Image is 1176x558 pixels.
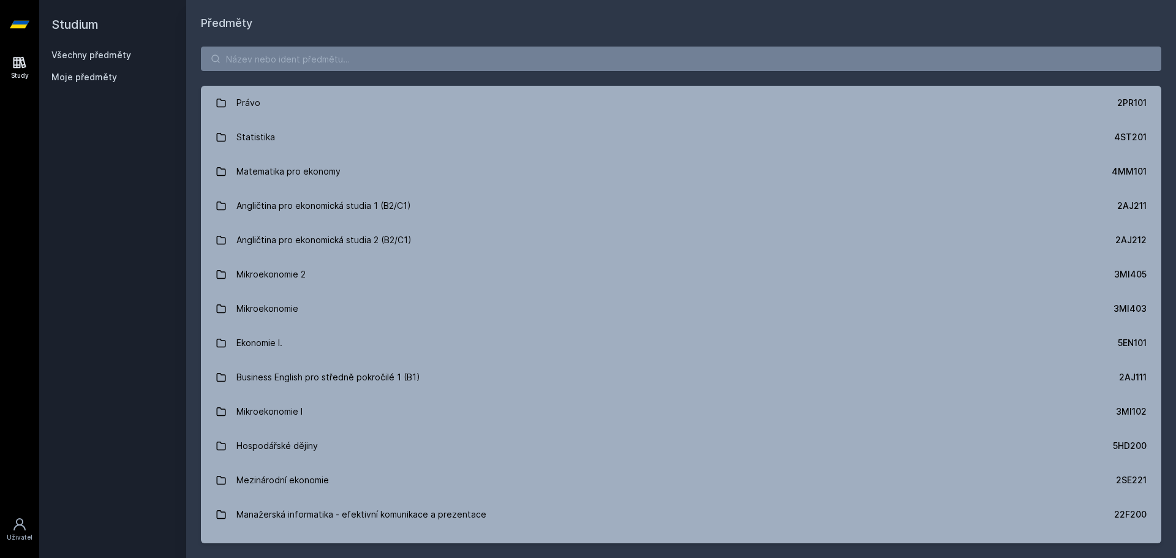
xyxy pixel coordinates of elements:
[236,365,420,390] div: Business English pro středně pokročilé 1 (B1)
[201,463,1161,497] a: Mezinárodní ekonomie 2SE221
[1116,474,1147,486] div: 2SE221
[51,71,117,83] span: Moje předměty
[1114,508,1147,521] div: 22F200
[236,228,412,252] div: Angličtina pro ekonomická studia 2 (B2/C1)
[1114,131,1147,143] div: 4ST201
[201,15,1161,32] h1: Předměty
[236,399,303,424] div: Mikroekonomie I
[236,434,318,458] div: Hospodářské dějiny
[1115,234,1147,246] div: 2AJ212
[236,159,341,184] div: Matematika pro ekonomy
[236,125,275,149] div: Statistika
[1116,405,1147,418] div: 3MI102
[201,47,1161,71] input: Název nebo ident předmětu…
[201,223,1161,257] a: Angličtina pro ekonomická studia 2 (B2/C1) 2AJ212
[51,50,131,60] a: Všechny předměty
[236,91,260,115] div: Právo
[7,533,32,542] div: Uživatel
[1118,337,1147,349] div: 5EN101
[236,502,486,527] div: Manažerská informatika - efektivní komunikace a prezentace
[1119,371,1147,383] div: 2AJ111
[201,120,1161,154] a: Statistika 4ST201
[236,262,306,287] div: Mikroekonomie 2
[1117,543,1147,555] div: 1FU201
[1112,165,1147,178] div: 4MM101
[201,292,1161,326] a: Mikroekonomie 3MI403
[201,326,1161,360] a: Ekonomie I. 5EN101
[201,497,1161,532] a: Manažerská informatika - efektivní komunikace a prezentace 22F200
[236,296,298,321] div: Mikroekonomie
[1117,200,1147,212] div: 2AJ211
[201,429,1161,463] a: Hospodářské dějiny 5HD200
[1114,303,1147,315] div: 3MI403
[2,511,37,548] a: Uživatel
[201,257,1161,292] a: Mikroekonomie 2 3MI405
[2,49,37,86] a: Study
[236,468,329,492] div: Mezinárodní ekonomie
[1113,440,1147,452] div: 5HD200
[1117,97,1147,109] div: 2PR101
[236,331,282,355] div: Ekonomie I.
[201,154,1161,189] a: Matematika pro ekonomy 4MM101
[201,360,1161,394] a: Business English pro středně pokročilé 1 (B1) 2AJ111
[201,189,1161,223] a: Angličtina pro ekonomická studia 1 (B2/C1) 2AJ211
[236,194,411,218] div: Angličtina pro ekonomická studia 1 (B2/C1)
[11,71,29,80] div: Study
[201,394,1161,429] a: Mikroekonomie I 3MI102
[201,86,1161,120] a: Právo 2PR101
[1114,268,1147,281] div: 3MI405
